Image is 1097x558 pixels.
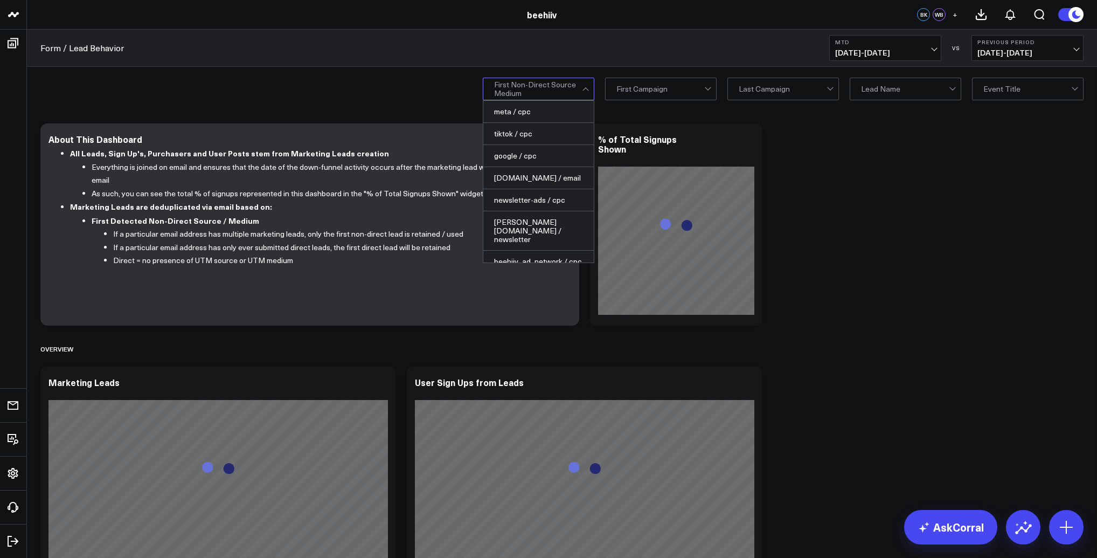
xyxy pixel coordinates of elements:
span: + [953,11,957,18]
div: newsletter-ads / cpc [483,189,594,211]
span: [DATE] - [DATE] [977,49,1078,57]
div: meta / cpc [483,101,594,123]
b: All Leads, Sign Up's, Purchasers and User Posts stem from Marketing Leads creation [70,148,389,159]
div: User Sign Ups from Leads [415,376,524,388]
button: Previous Period[DATE]-[DATE] [971,35,1084,61]
div: % of Total Signups Shown [598,133,677,155]
div: WB [933,8,946,21]
div: [PERSON_NAME][DOMAIN_NAME] / newsletter [483,211,594,251]
span: [DATE] - [DATE] [835,49,935,57]
a: beehiiv [527,9,557,20]
b: Previous Period [977,39,1078,45]
div: Overview [40,336,73,361]
div: Marketing Leads [48,376,120,388]
li: If a particular email address has only ever submitted direct leads, the first direct lead will be... [113,241,563,254]
b: Marketing Leads are deduplicated via email based on: [70,201,272,212]
div: About This Dashboard [48,133,142,145]
b: First Detected Non-Direct Source / Medium [92,215,259,226]
div: beehiiv_ad_network / cpc [483,251,594,273]
li: If a particular email address has multiple marketing leads, only the first non-direct lead is ret... [113,228,563,241]
button: MTD[DATE]-[DATE] [829,35,941,61]
li: As such, you can see the total % of signups represented in this dashboard in the "% of Total Sign... [92,187,563,201]
a: Form / Lead Behavior [40,42,124,54]
div: BK [917,8,930,21]
div: google / cpc [483,145,594,167]
button: + [948,8,961,21]
li: Direct = no presence of UTM source or UTM medium [113,254,563,267]
li: Everything is joined on email and ensures that the date of the down-funnel activity occurs after ... [92,161,563,187]
div: [DOMAIN_NAME] / email [483,167,594,189]
a: AskCorral [904,510,997,545]
b: MTD [835,39,935,45]
div: VS [947,45,966,51]
div: tiktok / cpc [483,123,594,145]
